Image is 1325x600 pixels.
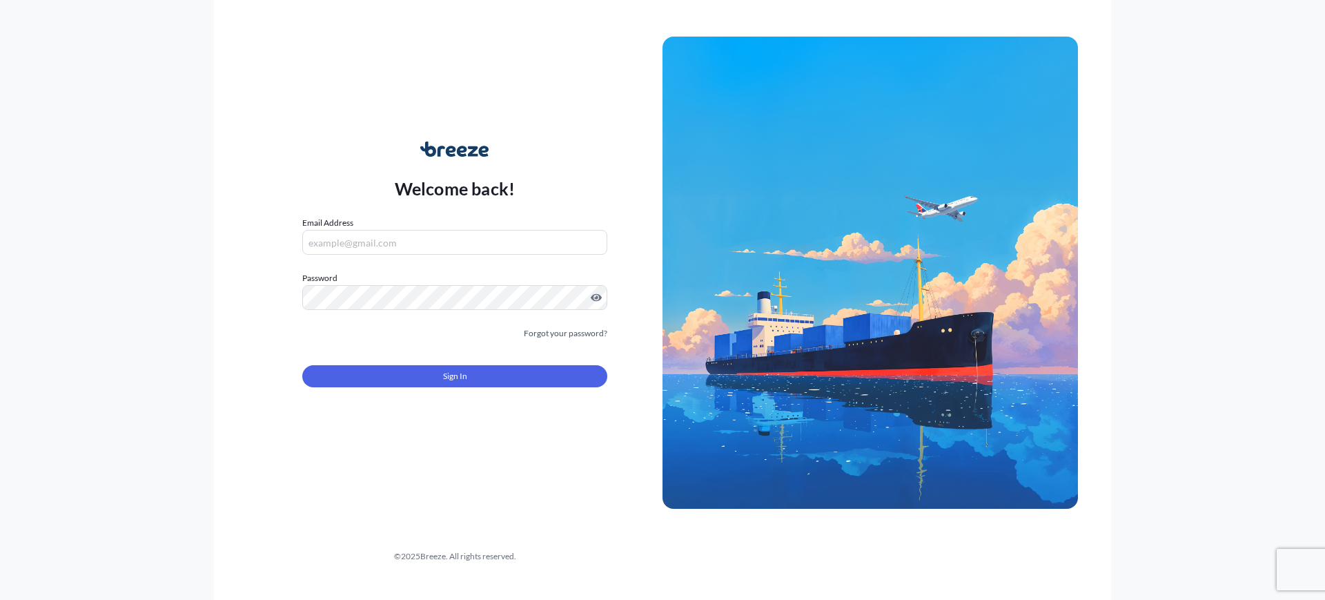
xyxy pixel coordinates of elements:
button: Sign In [302,365,607,387]
a: Forgot your password? [524,327,607,340]
label: Email Address [302,216,353,230]
label: Password [302,271,607,285]
p: Welcome back! [395,177,516,200]
span: Sign In [443,369,467,383]
img: Ship illustration [662,37,1078,509]
input: example@gmail.com [302,230,607,255]
button: Show password [591,292,602,303]
div: © 2025 Breeze. All rights reserved. [247,550,662,563]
